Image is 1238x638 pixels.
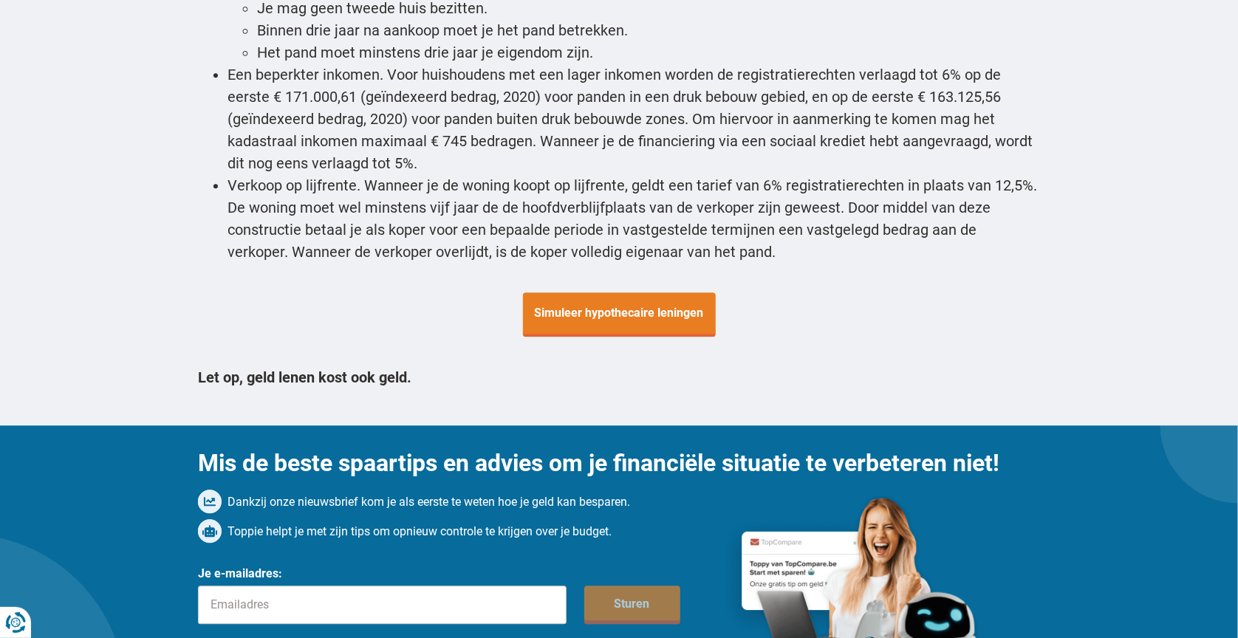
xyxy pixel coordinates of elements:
span: Toppie helpt je met zijn tips om opnieuw controle te krijgen over je budget. [228,523,612,541]
h2: Mis de beste spaartips en advies om je financiële situatie te verbeteren niet! [198,449,1040,477]
span: Simuleer hypothecaire leningen [523,292,716,337]
input: Emailadres [198,586,567,624]
img: landing.mg.newsletter.selling-point[0].alt [198,490,222,513]
button: Sturen [584,586,680,624]
li: Binnen drie jaar na aankoop moet je het pand betrekken. [257,19,1040,41]
a: Simuleer hypothecaire leningen [523,303,716,320]
li: Het pand moet minstens drie jaar je eigendom zijn. [257,41,1040,64]
li: Verkoop op lijfrente. Wanneer je de woning koopt op lijfrente, geldt een tarief van 6% registrati... [228,174,1040,263]
strong: Let op, geld lenen kost ook geld. [198,368,411,386]
label: Je e-mailadres: [198,568,282,580]
span: Dankzij onze nieuwsbrief kom je als eerste te weten hoe je geld kan besparen. [228,493,630,511]
li: Een beperkter inkomen. Voor huishoudens met een lager inkomen worden de registratierechten verlaa... [228,64,1040,174]
img: landing.mg.newsletter.selling-point[1].alt [198,519,222,543]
